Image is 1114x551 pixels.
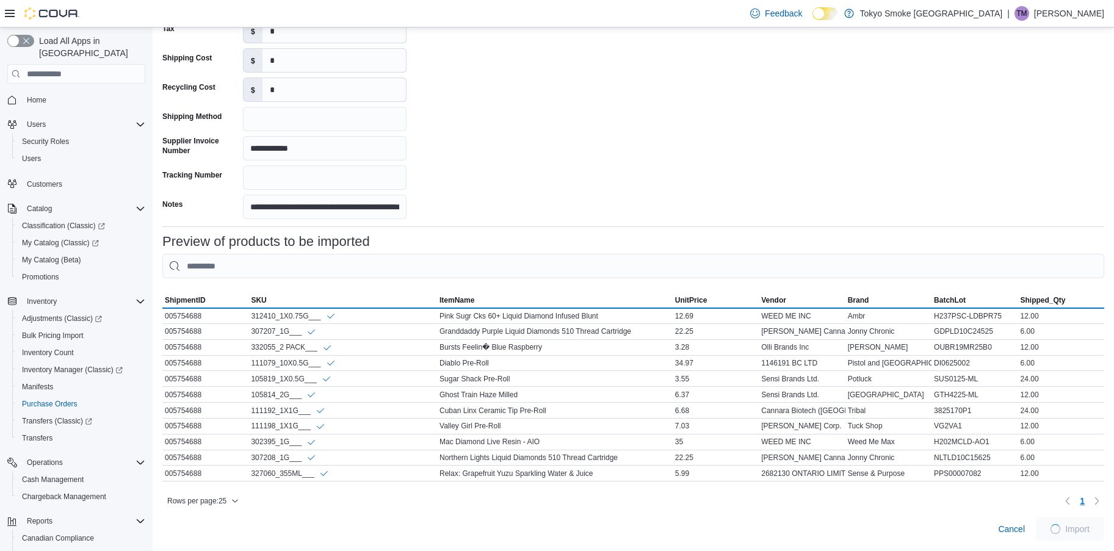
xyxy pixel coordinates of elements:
a: Customers [22,177,67,192]
button: SKU [248,293,437,308]
a: Transfers (Classic) [17,414,97,428]
button: Inventory Count [12,344,150,361]
div: 005754688 [162,387,248,402]
span: UnitPrice [675,295,707,305]
div: 005754688 [162,324,248,339]
span: Operations [22,455,145,470]
div: Mac Diamond Live Resin - AIO [437,434,673,449]
div: 332055_2 PACK___ [251,342,332,353]
nav: Pagination for table: MemoryTable from EuiInMemoryTable [1060,491,1104,511]
label: $ [244,78,262,101]
div: Sense & Purpose [845,466,931,481]
p: [PERSON_NAME] [1034,6,1104,21]
div: WEED ME INC [759,434,845,449]
button: Next page [1090,494,1104,508]
button: UnitPrice [673,293,759,308]
span: Classification (Classic) [17,218,145,233]
span: ShipmentID [165,295,206,305]
button: Cancel [993,517,1030,541]
span: SKU [251,295,266,305]
div: Bursts Feelin� Blue Raspberry [437,340,673,355]
span: Transfers (Classic) [17,414,145,428]
div: 2682130 ONTARIO LIMITED o/a Peak Processing [759,466,845,481]
svg: Info [322,374,331,384]
button: Shipped_Qty [1018,293,1104,308]
div: Potluck [845,372,931,386]
div: 005754688 [162,356,248,370]
svg: Info [322,343,332,353]
span: Bulk Pricing Import [17,328,145,343]
label: Notes [162,200,183,209]
span: My Catalog (Beta) [22,255,81,265]
div: Relax: Grapefruit Yuzu Sparkling Water & Juice [437,466,673,481]
label: $ [244,20,262,43]
svg: Info [326,311,336,321]
svg: Info [316,422,325,431]
div: 12.00 [1018,309,1104,323]
a: Transfers [17,431,57,445]
div: 105814_2G___ [251,389,316,400]
div: 3825170P1 [931,403,1018,418]
div: 12.00 [1018,340,1104,355]
a: Classification (Classic) [17,218,110,233]
span: Purchase Orders [17,397,145,411]
a: My Catalog (Classic) [12,234,150,251]
span: Promotions [22,272,59,282]
span: Canadian Compliance [22,533,94,543]
label: Tax [162,24,175,34]
span: Cash Management [22,475,84,484]
span: Home [27,95,46,105]
div: 22.25 [673,450,759,465]
a: Classification (Classic) [12,217,150,234]
span: My Catalog (Classic) [17,236,145,250]
div: [GEOGRAPHIC_DATA] [845,387,931,402]
div: 12.00 [1018,387,1104,402]
button: Promotions [12,268,150,286]
span: Feedback [765,7,802,20]
a: Inventory Manager (Classic) [17,362,128,377]
button: Users [2,116,150,133]
div: [PERSON_NAME] Cannabis Inc [759,450,845,465]
input: Dark Mode [812,7,838,20]
a: Home [22,93,51,107]
span: Brand [848,295,869,305]
button: Previous page [1060,494,1075,508]
span: Vendor [761,295,786,305]
div: Sensi Brands Ltd. [759,372,845,386]
div: 005754688 [162,403,248,418]
div: 005754688 [162,450,248,465]
svg: Info [306,327,316,337]
div: 307208_1G___ [251,453,316,463]
div: Sugar Shack Pre-Roll [437,372,673,386]
span: Catalog [27,204,52,214]
span: Transfers [22,433,52,443]
div: 12.00 [1018,419,1104,433]
p: | [1007,6,1010,21]
div: Cuban Linx Ceramic Tip Pre-Roll [437,403,673,418]
button: Catalog [22,201,57,216]
svg: Info [306,390,316,400]
input: This is a search bar. As you type, the results lower in the page will automatically filter. [162,254,1104,278]
div: [PERSON_NAME] [845,340,931,355]
span: Cash Management [17,472,145,487]
button: Security Roles [12,133,150,150]
div: 005754688 [162,309,248,323]
div: 3.28 [673,340,759,355]
div: 327060_355ML___ [251,468,328,478]
span: Classification (Classic) [22,221,105,231]
span: Security Roles [22,137,69,146]
div: Diablo Pre-Roll [437,356,673,370]
div: 307207_1G___ [251,326,316,337]
a: Manifests [17,380,58,394]
button: Inventory [22,294,62,309]
a: Purchase Orders [17,397,82,411]
span: Promotions [17,270,145,284]
button: Reports [22,514,57,528]
div: [PERSON_NAME] Cannabis Inc [759,324,845,339]
button: Chargeback Management [12,488,150,505]
span: Purchase Orders [22,399,78,409]
button: Vendor [759,293,845,308]
svg: Info [326,358,336,368]
button: LoadingImport [1036,517,1104,541]
span: Shipped_Qty [1021,295,1066,305]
